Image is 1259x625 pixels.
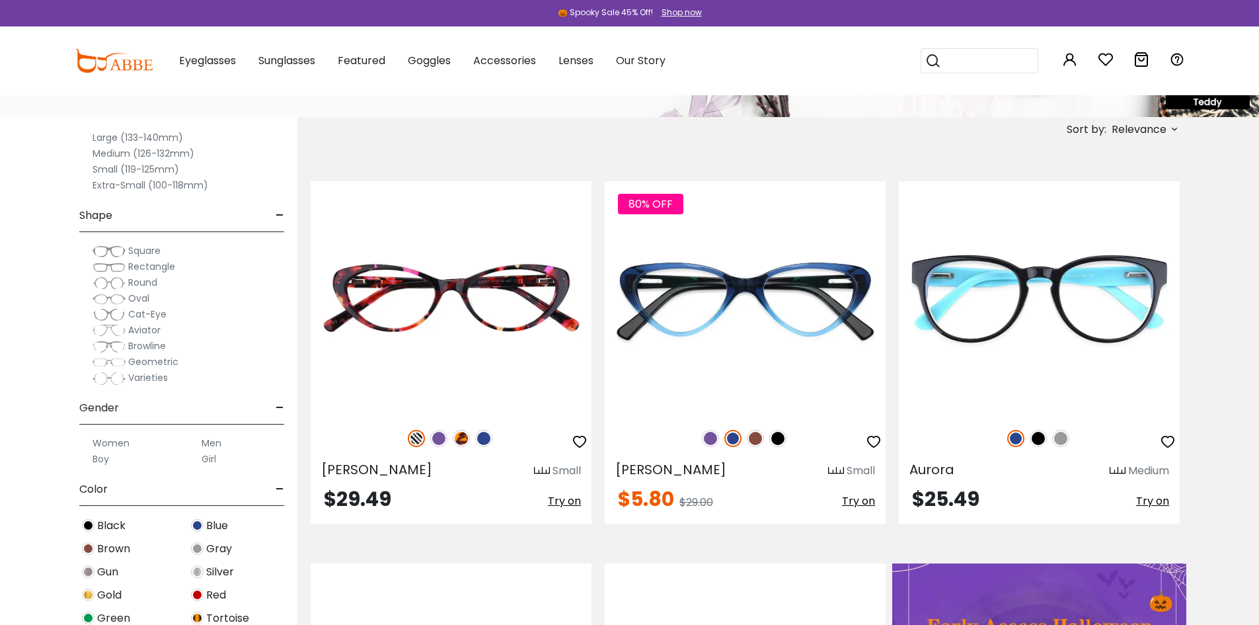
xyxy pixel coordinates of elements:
[128,276,157,289] span: Round
[93,340,126,353] img: Browline.png
[191,589,204,601] img: Red
[548,489,581,513] button: Try on
[909,460,954,479] span: Aurora
[82,565,95,578] img: Gun
[82,612,95,624] img: Green
[276,392,284,424] span: -
[1052,430,1069,447] img: Gray
[679,495,713,510] span: $29.00
[191,612,204,624] img: Tortoise
[97,518,126,534] span: Black
[128,292,149,305] span: Oval
[93,451,109,467] label: Boy
[276,474,284,505] span: -
[747,430,764,447] img: Brown
[1110,466,1125,476] img: size ruler
[1128,463,1169,479] div: Medium
[93,308,126,321] img: Cat-Eye.png
[842,493,875,509] span: Try on
[97,541,130,557] span: Brown
[311,181,591,415] img: Pattern Elena - Acetate ,Universal Bridge Fit
[93,130,183,146] label: Large (133-140mm)
[79,200,112,231] span: Shape
[615,460,726,479] span: [PERSON_NAME]
[1007,430,1024,447] img: Blue
[453,430,470,447] img: Leopard
[179,53,236,68] span: Eyeglasses
[558,7,653,19] div: 🎃 Spooky Sale 45% Off!
[191,519,204,532] img: Blue
[97,587,122,603] span: Gold
[1136,489,1169,513] button: Try on
[93,372,126,386] img: Varieties.png
[276,200,284,231] span: -
[618,194,683,214] span: 80% OFF
[93,435,130,451] label: Women
[128,323,161,337] span: Aviator
[93,356,126,369] img: Geometric.png
[828,466,844,476] img: size ruler
[616,53,666,68] span: Our Story
[548,493,581,509] span: Try on
[553,463,581,479] div: Small
[1030,430,1047,447] img: Black
[128,244,161,257] span: Square
[662,7,702,19] div: Shop now
[75,49,153,73] img: abbeglasses.com
[93,177,208,193] label: Extra-Small (100-118mm)
[338,53,385,68] span: Featured
[206,541,232,557] span: Gray
[655,7,702,18] a: Shop now
[324,485,391,513] span: $29.49
[534,466,550,476] img: size ruler
[202,435,221,451] label: Men
[79,392,119,424] span: Gender
[93,276,126,290] img: Round.png
[912,485,979,513] span: $25.49
[128,355,178,368] span: Geometric
[191,565,204,578] img: Silver
[473,53,536,68] span: Accessories
[82,589,95,601] img: Gold
[618,485,674,513] span: $5.80
[93,161,179,177] label: Small (119-125mm)
[769,430,786,447] img: Black
[128,308,167,321] span: Cat-Eye
[1136,493,1169,509] span: Try on
[93,292,126,306] img: Oval.png
[206,587,226,603] span: Red
[79,474,108,505] span: Color
[408,430,425,447] img: Pattern
[93,261,126,274] img: Rectangle.png
[128,260,175,273] span: Rectangle
[206,518,228,534] span: Blue
[1112,118,1166,142] span: Relevance
[82,542,95,555] img: Brown
[605,181,886,415] img: Blue Hannah - Acetate ,Universal Bridge Fit
[206,564,234,580] span: Silver
[724,430,742,447] img: Blue
[321,460,432,479] span: [PERSON_NAME]
[202,451,216,467] label: Girl
[1067,122,1106,137] span: Sort by:
[558,53,593,68] span: Lenses
[702,430,719,447] img: Purple
[258,53,315,68] span: Sunglasses
[191,542,204,555] img: Gray
[847,463,875,479] div: Small
[82,519,95,532] img: Black
[899,181,1180,415] img: Blue Aurora - Acetate ,Universal Bridge Fit
[128,371,168,384] span: Varieties
[93,146,194,161] label: Medium (126-132mm)
[475,430,492,447] img: Blue
[430,430,447,447] img: Purple
[93,324,126,337] img: Aviator.png
[97,564,118,580] span: Gun
[128,339,166,353] span: Browline
[408,53,451,68] span: Goggles
[93,245,126,258] img: Square.png
[842,489,875,513] button: Try on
